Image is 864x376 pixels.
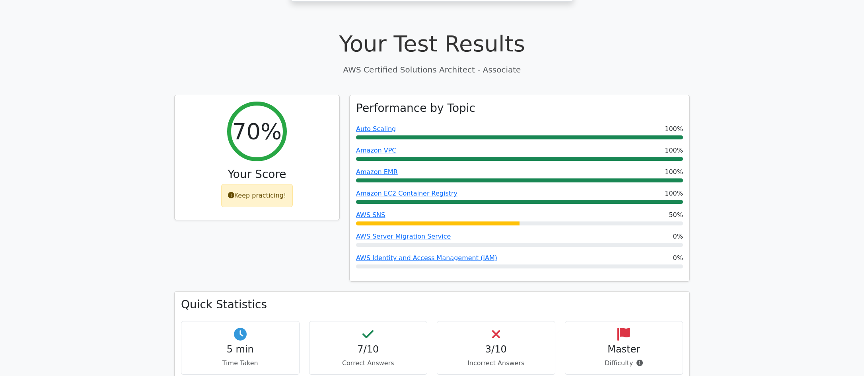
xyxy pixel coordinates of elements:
[188,358,293,368] p: Time Taken
[316,344,421,355] h4: 7/10
[665,167,683,177] span: 100%
[673,253,683,263] span: 0%
[356,102,475,115] h3: Performance by Topic
[356,125,396,133] a: Auto Scaling
[665,146,683,155] span: 100%
[356,147,397,154] a: Amazon VPC
[356,190,457,197] a: Amazon EC2 Container Registry
[174,30,690,57] h1: Your Test Results
[356,211,385,219] a: AWS SNS
[444,344,549,355] h4: 3/10
[181,168,333,181] h3: Your Score
[181,298,683,311] h3: Quick Statistics
[356,254,497,262] a: AWS Identity and Access Management (IAM)
[572,344,677,355] h4: Master
[572,358,677,368] p: Difficulty
[444,358,549,368] p: Incorrect Answers
[673,232,683,241] span: 0%
[665,124,683,134] span: 100%
[174,64,690,76] p: AWS Certified Solutions Architect - Associate
[665,189,683,198] span: 100%
[188,344,293,355] h4: 5 min
[669,210,683,220] span: 50%
[232,118,282,145] h2: 70%
[356,233,451,240] a: AWS Server Migration Service
[356,168,398,176] a: Amazon EMR
[221,184,293,207] div: Keep practicing!
[316,358,421,368] p: Correct Answers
